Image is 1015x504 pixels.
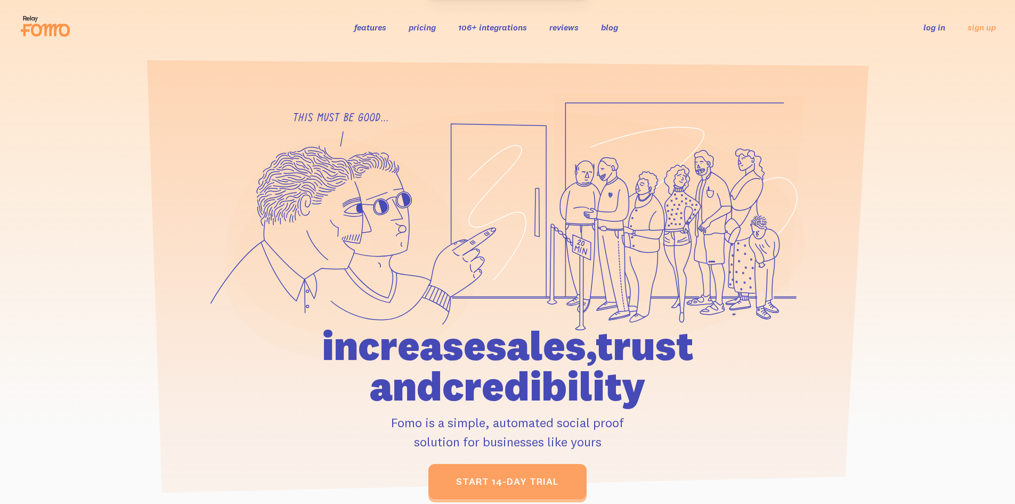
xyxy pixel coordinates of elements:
[968,22,996,33] a: sign up
[354,22,386,33] a: features
[601,22,618,33] a: blog
[549,22,579,33] a: reviews
[261,325,754,406] h1: increase sales, trust and credibility
[923,22,945,33] a: log in
[409,22,436,33] a: pricing
[428,464,587,499] a: start 14-day trial
[261,413,754,451] p: Fomo is a simple, automated social proof solution for businesses like yours
[458,22,527,33] a: 106+ integrations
